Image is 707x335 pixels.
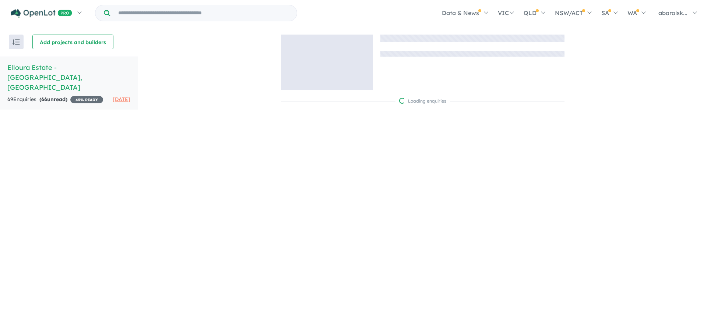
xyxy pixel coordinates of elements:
strong: ( unread) [39,96,67,103]
span: abarolsk... [658,9,687,17]
h5: Elloura Estate - [GEOGRAPHIC_DATA] , [GEOGRAPHIC_DATA] [7,63,130,92]
span: 66 [41,96,47,103]
span: 45 % READY [70,96,103,103]
input: Try estate name, suburb, builder or developer [112,5,295,21]
div: 69 Enquir ies [7,95,103,104]
div: Loading enquiries [399,97,446,105]
button: Add projects and builders [32,35,113,49]
img: Openlot PRO Logo White [11,9,72,18]
img: sort.svg [13,39,20,45]
span: [DATE] [113,96,130,103]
